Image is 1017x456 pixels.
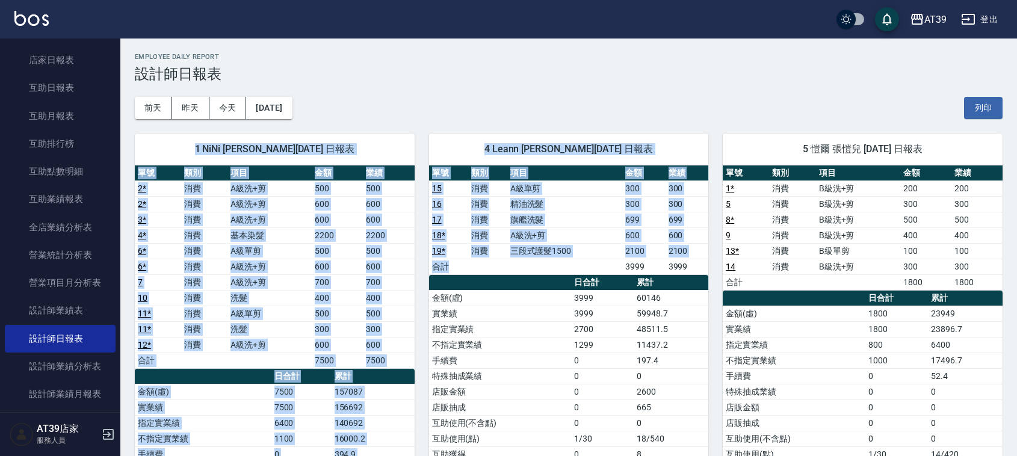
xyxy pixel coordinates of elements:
a: 設計師抽成報表 [5,408,116,436]
td: 消費 [181,196,227,212]
th: 金額 [900,165,951,181]
td: 0 [634,368,708,384]
td: 52.4 [928,368,1003,384]
td: 600 [312,196,363,212]
td: 700 [363,274,414,290]
span: 5 愷爾 張愷兒 [DATE] 日報表 [737,143,988,155]
th: 業績 [363,165,414,181]
td: 7500 [271,384,332,399]
a: 設計師業績月報表 [5,380,116,408]
td: 600 [622,227,666,243]
img: Person [10,422,34,446]
table: a dense table [723,165,1003,291]
a: 互助排行榜 [5,130,116,158]
td: 400 [312,290,363,306]
td: 2100 [622,243,666,259]
td: 665 [634,399,708,415]
h3: 設計師日報表 [135,66,1003,82]
td: 600 [312,212,363,227]
td: 消費 [181,290,227,306]
a: 10 [138,293,147,303]
p: 服務人員 [37,435,98,446]
td: 500 [900,212,951,227]
td: 基本染髮 [227,227,312,243]
td: 店販金額 [429,384,571,399]
td: 1800 [900,274,951,290]
td: 600 [312,259,363,274]
td: 300 [622,196,666,212]
td: 0 [928,384,1003,399]
td: 500 [312,180,363,196]
td: 精油洗髮 [507,196,622,212]
button: 昨天 [172,97,209,119]
th: 金額 [312,165,363,181]
td: 不指定實業績 [135,431,271,446]
td: 消費 [468,196,507,212]
td: 金額(虛) [723,306,865,321]
td: B級單剪 [816,243,900,259]
td: 實業績 [135,399,271,415]
td: 手續費 [723,368,865,384]
td: 實業績 [723,321,865,337]
td: 500 [312,306,363,321]
td: 消費 [468,180,507,196]
button: [DATE] [246,97,292,119]
button: save [875,7,899,31]
td: A級洗+剪 [227,337,312,353]
td: 指定實業績 [429,321,571,337]
a: 互助點數明細 [5,158,116,185]
td: 60146 [634,290,708,306]
td: 300 [666,196,709,212]
td: 合計 [135,353,181,368]
td: 消費 [181,321,227,337]
td: 300 [622,180,666,196]
td: 700 [312,274,363,290]
td: 洗髮 [227,321,312,337]
td: 3999 [666,259,709,274]
td: A級洗+剪 [227,196,312,212]
span: 1 NiNi [PERSON_NAME][DATE] 日報表 [149,143,400,155]
td: A級洗+剪 [227,180,312,196]
td: 不指定實業績 [723,353,865,368]
td: A級洗+剪 [227,274,312,290]
td: 不指定實業績 [429,337,571,353]
button: 前天 [135,97,172,119]
td: 200 [951,180,1003,196]
a: 15 [432,183,442,193]
a: 互助月報表 [5,102,116,130]
a: 互助日報表 [5,74,116,102]
td: 0 [571,384,634,399]
td: 消費 [181,227,227,243]
td: 600 [312,337,363,353]
td: 23896.7 [928,321,1003,337]
th: 項目 [227,165,312,181]
a: 設計師業績分析表 [5,353,116,380]
td: 特殊抽成業績 [723,384,865,399]
td: 消費 [181,337,227,353]
td: 互助使用(不含點) [723,431,865,446]
td: 店販抽成 [429,399,571,415]
td: 18/540 [634,431,708,446]
td: 3999 [571,290,634,306]
td: 1299 [571,337,634,353]
a: 14 [726,262,735,271]
a: 設計師業績表 [5,297,116,324]
td: 100 [900,243,951,259]
td: A級洗+剪 [507,227,622,243]
td: A級單剪 [227,243,312,259]
th: 業績 [666,165,709,181]
td: 消費 [769,227,815,243]
td: 指定實業績 [723,337,865,353]
td: 300 [900,259,951,274]
td: 400 [363,290,414,306]
td: 100 [951,243,1003,259]
td: 600 [363,259,414,274]
td: 3999 [622,259,666,274]
td: 消費 [468,243,507,259]
td: 200 [900,180,951,196]
td: 6400 [271,415,332,431]
td: 消費 [181,259,227,274]
td: 店販金額 [723,399,865,415]
td: 洗髮 [227,290,312,306]
td: 0 [571,399,634,415]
